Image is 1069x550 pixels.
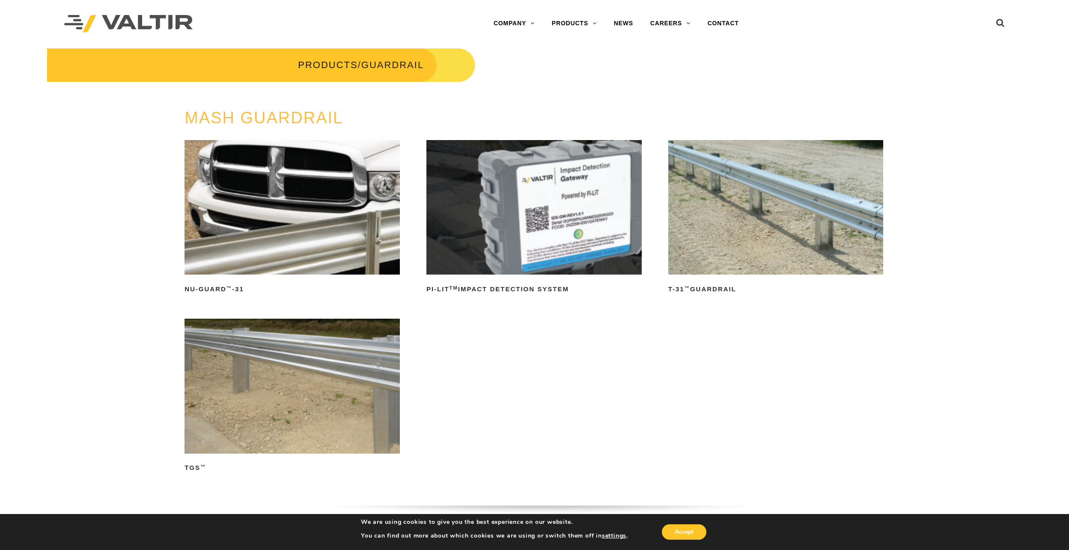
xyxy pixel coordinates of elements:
[361,518,628,526] p: We are using cookies to give you the best experience on our website.
[668,282,884,296] h2: T-31 Guardrail
[426,282,642,296] h2: PI-LIT Impact Detection System
[485,15,543,32] a: COMPANY
[642,15,699,32] a: CAREERS
[64,15,193,33] img: Valtir
[543,15,605,32] a: PRODUCTS
[185,461,400,475] h2: TGS
[699,15,747,32] a: CONTACT
[185,140,400,296] a: NU-GUARD™-31
[185,319,400,475] a: TGS™
[685,285,690,290] sup: ™
[662,524,706,540] button: Accept
[361,532,628,540] p: You can find out more about which cookies we are using or switch them off in .
[226,285,232,290] sup: ™
[185,282,400,296] h2: NU-GUARD -31
[605,15,642,32] a: NEWS
[668,140,884,296] a: T-31™Guardrail
[361,60,424,70] span: GUARDRAIL
[450,285,458,290] sup: TM
[185,109,343,127] a: MASH GUARDRAIL
[298,60,357,70] a: PRODUCTS
[602,532,626,540] button: settings
[200,464,206,469] sup: ™
[426,140,642,296] a: PI-LITTMImpact Detection System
